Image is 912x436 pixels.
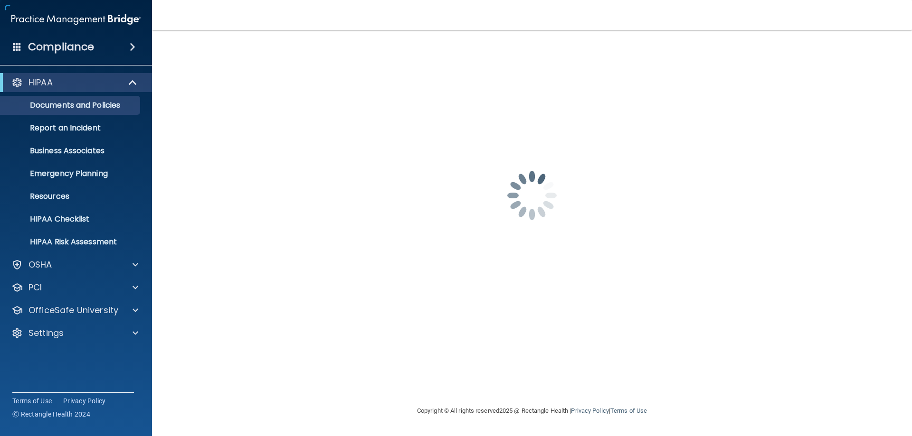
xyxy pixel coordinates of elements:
[6,146,136,156] p: Business Associates
[11,77,138,88] a: HIPAA
[748,369,901,407] iframe: Drift Widget Chat Controller
[12,396,52,406] a: Terms of Use
[11,282,138,293] a: PCI
[11,259,138,270] a: OSHA
[28,305,118,316] p: OfficeSafe University
[11,10,141,29] img: PMB logo
[12,409,90,419] span: Ⓒ Rectangle Health 2024
[28,259,52,270] p: OSHA
[28,40,94,54] h4: Compliance
[11,305,138,316] a: OfficeSafe University
[359,396,705,426] div: Copyright © All rights reserved 2025 @ Rectangle Health | |
[6,237,136,247] p: HIPAA Risk Assessment
[28,327,64,339] p: Settings
[6,123,136,133] p: Report an Incident
[6,192,136,201] p: Resources
[6,101,136,110] p: Documents and Policies
[63,396,106,406] a: Privacy Policy
[484,148,579,243] img: spinner.e123f6fc.gif
[11,327,138,339] a: Settings
[28,77,53,88] p: HIPAA
[28,282,42,293] p: PCI
[6,169,136,178] p: Emergency Planning
[6,214,136,224] p: HIPAA Checklist
[610,407,647,414] a: Terms of Use
[571,407,608,414] a: Privacy Policy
